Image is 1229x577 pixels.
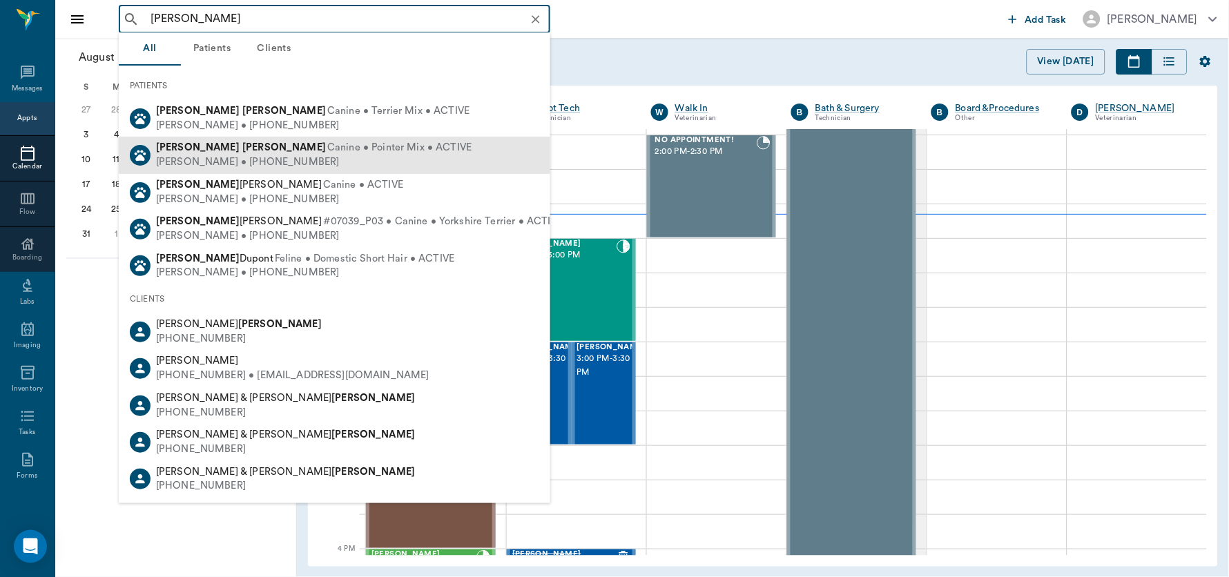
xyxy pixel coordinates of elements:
[145,10,546,29] input: Search
[156,106,240,116] b: [PERSON_NAME]
[181,32,243,66] button: Patients
[327,141,472,155] span: Canine • Pointer Mix • ACTIVE
[17,471,37,481] div: Forms
[156,142,240,153] b: [PERSON_NAME]
[156,119,470,133] div: [PERSON_NAME] • [PHONE_NUMBER]
[77,175,96,194] div: Sunday, August 17, 2025
[117,48,148,67] span: 2025
[156,332,322,346] div: [PHONE_NUMBER]
[76,48,117,67] span: August
[20,297,35,307] div: Labs
[815,101,911,115] a: Bath & Surgery
[72,43,168,71] button: August2025
[19,427,36,438] div: Tasks
[156,179,322,190] span: [PERSON_NAME]
[1107,11,1198,28] div: [PERSON_NAME]
[791,104,809,121] div: B
[156,216,322,226] span: [PERSON_NAME]
[17,113,37,124] div: Appts
[156,393,415,403] span: [PERSON_NAME] & [PERSON_NAME]
[119,32,181,66] button: All
[106,199,126,219] div: Monday, August 25, 2025
[275,252,455,266] span: Feline • Domestic Short Hair • ACTIVE
[119,284,550,313] div: CLIENTS
[675,113,771,124] div: Veterinarian
[156,429,415,440] span: [PERSON_NAME] & [PERSON_NAME]
[156,355,238,366] span: [PERSON_NAME]
[512,239,617,248] span: [PERSON_NAME]
[101,77,132,97] div: M
[242,142,326,153] b: [PERSON_NAME]
[106,224,126,244] div: Monday, September 1, 2025
[655,145,757,159] span: 2:00 PM - 2:30 PM
[77,100,96,119] div: Sunday, July 27, 2025
[156,406,415,420] div: [PHONE_NUMBER]
[507,238,636,342] div: CHECKED_IN, 2:30 PM - 3:00 PM
[572,342,637,445] div: BOOKED, 3:00 PM - 3:30 PM
[1027,49,1105,75] button: View [DATE]
[64,6,91,33] button: Close drawer
[323,178,403,193] span: Canine • ACTIVE
[535,113,630,124] div: Technician
[243,32,305,66] button: Clients
[106,100,126,119] div: Monday, July 28, 2025
[156,319,322,329] span: [PERSON_NAME]
[956,101,1051,115] a: Board &Procedures
[156,442,415,457] div: [PHONE_NUMBER]
[1096,113,1191,124] div: Veterinarian
[327,104,470,119] span: Canine • Terrier Mix • ACTIVE
[12,84,43,94] div: Messages
[14,340,41,351] div: Imaging
[156,253,273,264] span: Dupont
[323,215,563,229] span: #07039_P03 • Canine • Yorkshire Terrier • ACTIVE
[651,104,668,121] div: W
[12,384,43,394] div: Inventory
[156,479,415,493] div: [PHONE_NUMBER]
[242,106,326,116] b: [PERSON_NAME]
[526,10,545,29] button: Clear
[77,125,96,144] div: Sunday, August 3, 2025
[156,467,415,477] span: [PERSON_NAME] & [PERSON_NAME]
[371,550,476,559] span: [PERSON_NAME]
[1072,6,1228,32] button: [PERSON_NAME]
[156,266,454,280] div: [PERSON_NAME] • [PHONE_NUMBER]
[156,253,240,264] b: [PERSON_NAME]
[77,199,96,219] div: Sunday, August 24, 2025
[156,369,429,383] div: [PHONE_NUMBER] • [EMAIL_ADDRESS][DOMAIN_NAME]
[156,155,472,170] div: [PERSON_NAME] • [PHONE_NUMBER]
[815,113,911,124] div: Technician
[675,101,771,115] a: Walk In
[156,229,563,244] div: [PERSON_NAME] • [PHONE_NUMBER]
[331,393,415,403] b: [PERSON_NAME]
[655,136,757,145] span: NO APPOINTMENT!
[1096,101,1191,115] a: [PERSON_NAME]
[14,530,47,563] div: Open Intercom Messenger
[331,467,415,477] b: [PERSON_NAME]
[1003,6,1072,32] button: Add Task
[535,101,630,115] a: Appt Tech
[156,179,240,190] b: [PERSON_NAME]
[106,175,126,194] div: Monday, August 18, 2025
[106,125,126,144] div: Monday, August 4, 2025
[77,150,96,169] div: Sunday, August 10, 2025
[512,550,617,559] span: [PERSON_NAME]
[71,77,101,97] div: S
[931,104,949,121] div: B
[238,319,322,329] b: [PERSON_NAME]
[119,71,550,100] div: PATIENTS
[647,135,776,238] div: BOOKED, 2:00 PM - 2:30 PM
[156,216,240,226] b: [PERSON_NAME]
[106,150,126,169] div: Monday, August 11, 2025
[331,429,415,440] b: [PERSON_NAME]
[577,352,646,380] span: 3:00 PM - 3:30 PM
[77,224,96,244] div: Sunday, August 31, 2025
[577,343,646,352] span: [PERSON_NAME]
[319,542,355,576] div: 4 PM
[512,248,617,262] span: 2:30 PM - 3:00 PM
[956,113,1051,124] div: Other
